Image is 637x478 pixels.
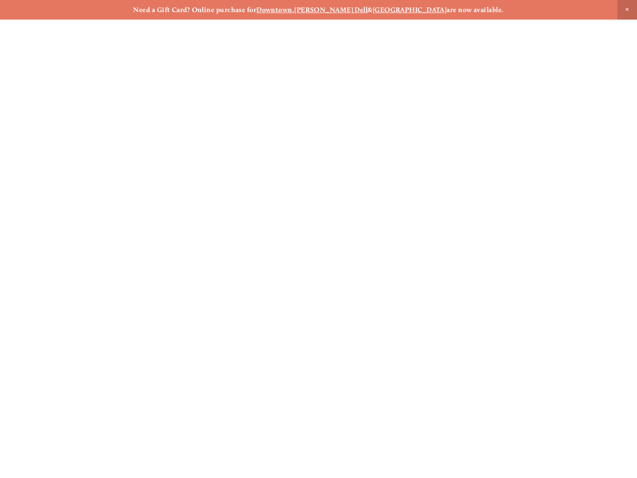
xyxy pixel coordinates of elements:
[368,6,372,14] strong: &
[256,6,292,14] a: Downtown
[133,6,256,14] strong: Need a Gift Card? Online purchase for
[373,6,447,14] a: [GEOGRAPHIC_DATA]
[294,6,368,14] a: [PERSON_NAME] Dell
[446,6,503,14] strong: are now available.
[292,6,294,14] strong: ,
